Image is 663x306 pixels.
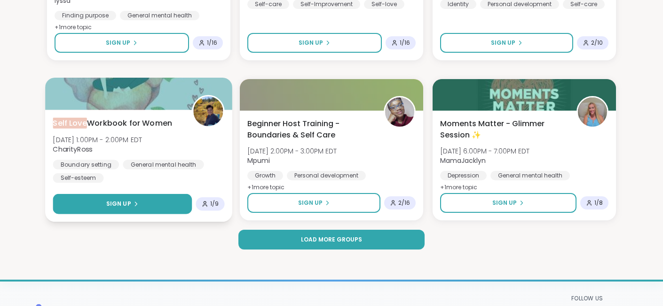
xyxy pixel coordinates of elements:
[106,39,130,47] span: Sign Up
[207,39,217,47] span: 1 / 16
[287,171,366,180] div: Personal development
[55,33,189,53] button: Sign Up
[578,97,607,127] img: MamaJacklyn
[193,97,223,126] img: CharityRoss
[571,295,631,302] p: Follow Us
[298,199,323,207] span: Sign Up
[440,118,566,141] span: Moments Matter - Glimmer Session ✨
[53,160,119,169] div: Boundary setting
[53,135,142,144] span: [DATE] 1:00PM - 2:00PM EDT
[440,171,487,180] div: Depression
[440,193,576,213] button: Sign Up
[247,33,382,53] button: Sign Up
[385,97,414,127] img: Mpumi
[123,160,204,169] div: General mental health
[440,146,529,156] span: [DATE] 6:00PM - 7:00PM EDT
[53,173,103,183] div: Self-esteem
[53,118,87,129] span: Self Love
[301,235,362,244] span: Load more groups
[490,171,570,180] div: General mental health
[491,39,515,47] span: Sign Up
[594,199,603,207] span: 1 / 8
[53,194,192,214] button: Sign Up
[299,39,323,47] span: Sign Up
[247,118,373,141] span: Beginner Host Training - Boundaries & Self Care
[55,11,116,20] div: Finding purpose
[247,146,337,156] span: [DATE] 2:00PM - 3:00PM EDT
[238,230,424,250] button: Load more groups
[398,199,410,207] span: 2 / 16
[120,11,199,20] div: General mental health
[247,156,270,165] b: Mpumi
[247,193,380,213] button: Sign Up
[53,118,172,129] span: Workbook for Women
[591,39,603,47] span: 2 / 10
[247,171,283,180] div: Growth
[106,200,131,208] span: Sign Up
[53,145,92,154] b: CharityRoss
[210,200,219,208] span: 1 / 9
[400,39,410,47] span: 1 / 16
[440,33,573,53] button: Sign Up
[440,156,486,165] b: MamaJacklyn
[492,199,517,207] span: Sign Up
